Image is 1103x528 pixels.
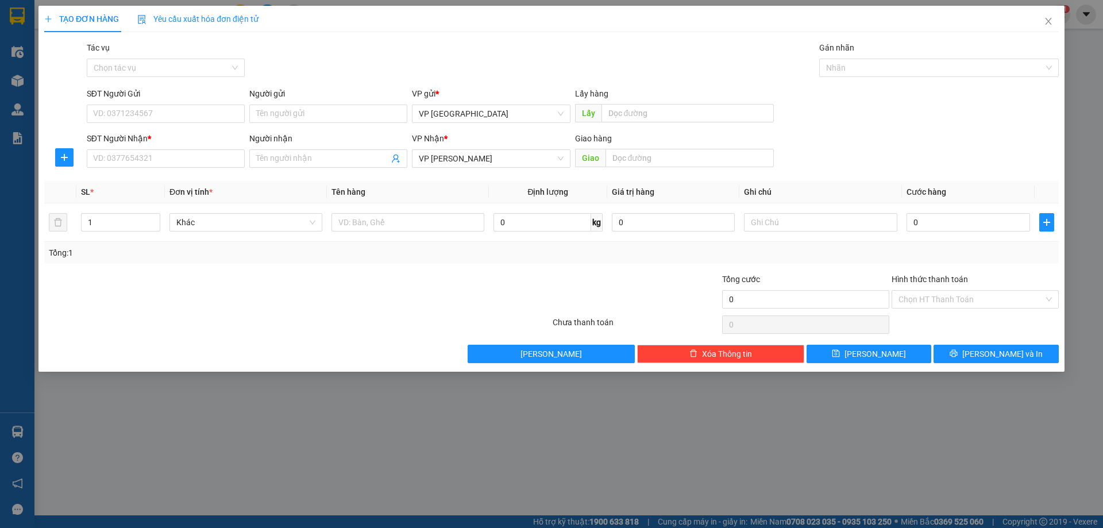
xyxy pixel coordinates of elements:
[551,316,721,336] div: Chưa thanh toán
[151,215,157,222] span: up
[575,104,601,122] span: Lấy
[169,187,213,196] span: Đơn vị tính
[249,132,407,145] div: Người nhận
[331,187,365,196] span: Tên hàng
[55,148,74,167] button: plus
[419,105,564,122] span: VP HÀ NỘI
[151,223,157,230] span: down
[612,213,735,232] input: 0
[249,87,407,100] div: Người gửi
[412,134,445,143] span: VP Nhận
[81,187,90,196] span: SL
[392,154,401,163] span: user-add
[137,15,146,24] img: icon
[176,214,315,231] span: Khác
[87,87,245,100] div: SĐT Người Gửi
[44,14,119,24] span: TẠO ĐƠN HÀNG
[722,275,760,284] span: Tổng cước
[575,149,606,167] span: Giao
[1039,213,1054,232] button: plus
[819,43,854,52] label: Gán nhãn
[1044,17,1053,26] span: close
[740,181,902,203] th: Ghi chú
[892,275,968,284] label: Hình thức thanh toán
[591,213,603,232] span: kg
[87,132,245,145] div: SĐT Người Nhận
[807,345,931,363] button: save[PERSON_NAME]
[962,348,1043,360] span: [PERSON_NAME] và In
[950,349,958,359] span: printer
[419,150,564,167] span: VP MỘC CHÂU
[137,14,259,24] span: Yêu cầu xuất hóa đơn điện tử
[49,246,426,259] div: Tổng: 1
[147,222,160,231] span: Decrease Value
[331,213,484,232] input: VD: Bàn, Ghế
[521,348,583,360] span: [PERSON_NAME]
[934,345,1059,363] button: printer[PERSON_NAME] và In
[907,187,946,196] span: Cước hàng
[575,89,608,98] span: Lấy hàng
[606,149,774,167] input: Dọc đường
[845,348,907,360] span: [PERSON_NAME]
[745,213,897,232] input: Ghi Chú
[702,348,752,360] span: Xóa Thông tin
[468,345,635,363] button: [PERSON_NAME]
[87,43,110,52] label: Tác vụ
[638,345,805,363] button: deleteXóa Thông tin
[1032,6,1065,38] button: Close
[49,213,67,232] button: delete
[412,87,570,100] div: VP gửi
[147,214,160,222] span: Increase Value
[44,15,52,23] span: plus
[601,104,774,122] input: Dọc đường
[56,153,73,162] span: plus
[528,187,569,196] span: Định lượng
[689,349,697,359] span: delete
[612,187,654,196] span: Giá trị hàng
[832,349,840,359] span: save
[575,134,612,143] span: Giao hàng
[1040,218,1054,227] span: plus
